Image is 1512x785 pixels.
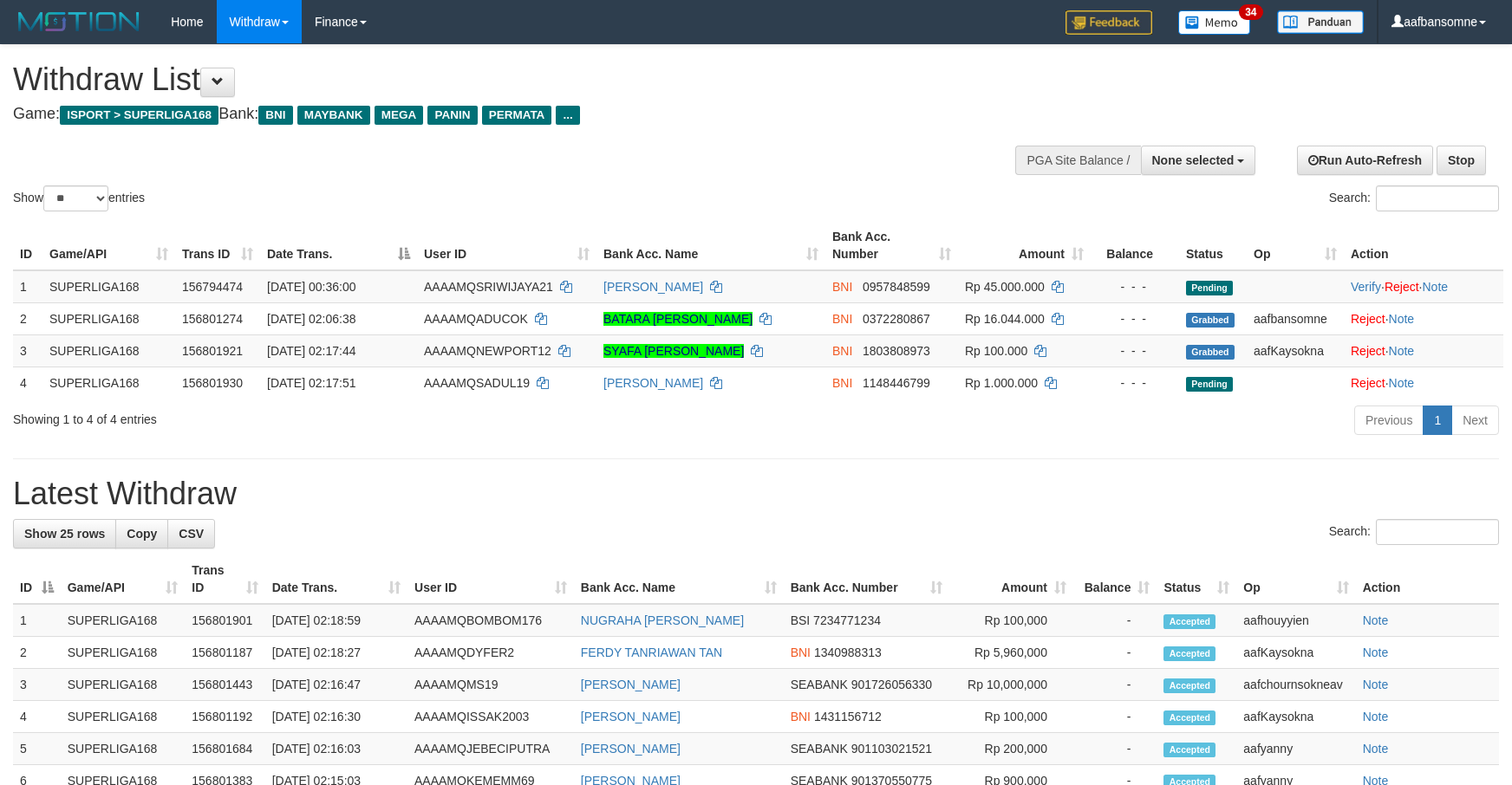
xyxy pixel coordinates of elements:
td: [DATE] 02:16:30 [265,701,407,733]
td: 4 [13,367,42,399]
span: BNI [258,106,292,125]
th: Bank Acc. Name: activate to sort column ascending [596,221,825,270]
td: [DATE] 02:18:59 [265,604,407,637]
td: aafKaysokna [1236,637,1355,669]
span: SEABANK [791,742,848,756]
a: Note [1389,344,1415,358]
td: 1 [13,604,61,637]
span: Copy 7234771234 to clipboard [813,613,881,627]
h1: Withdraw List [13,62,991,97]
span: Accepted [1163,678,1215,693]
a: FERDY TANRIAWAN TAN [581,646,722,659]
span: Pending [1186,281,1233,295]
td: SUPERLIGA168 [61,637,186,669]
a: Note [1389,376,1415,390]
th: Date Trans.: activate to sort column descending [260,221,417,270]
span: 156801274 [182,312,243,326]
a: Note [1363,646,1389,659]
th: User ID: activate to sort column ascending [407,555,574,604]
td: aafhouyyien [1236,604,1355,637]
td: 1 [13,270,42,303]
a: Copy [115,519,168,548]
a: Show 25 rows [13,519,116,548]
a: Verify [1351,280,1381,294]
span: BNI [791,646,811,659]
span: BNI [832,280,852,294]
th: Amount: activate to sort column ascending [958,221,1091,270]
span: AAAAMQSRIWIJAYA21 [424,280,553,294]
td: aafKaysokna [1247,334,1344,367]
span: Copy 1803808973 to clipboard [863,344,930,358]
td: 156801443 [185,669,264,701]
td: - [1073,701,1157,733]
td: SUPERLIGA168 [61,604,186,637]
span: AAAAMQADUCOK [424,312,528,326]
td: aafchournsokneav [1236,669,1355,701]
span: Accepted [1163,710,1215,725]
td: 4 [13,701,61,733]
button: None selected [1141,146,1256,175]
span: 156801930 [182,376,243,390]
td: · [1344,302,1503,334]
span: Copy 1340988313 to clipboard [814,646,882,659]
td: AAAAMQBOMBOM176 [407,604,574,637]
th: Trans ID: activate to sort column ascending [175,221,260,270]
input: Search: [1376,185,1499,211]
th: Amount: activate to sort column ascending [949,555,1073,604]
th: Bank Acc. Number: activate to sort column ascending [825,221,958,270]
td: Rp 200,000 [949,733,1073,765]
span: [DATE] 02:17:51 [267,376,355,390]
a: 1 [1423,405,1452,435]
td: 2 [13,302,42,334]
td: aafKaysokna [1236,701,1355,733]
span: BNI [791,710,811,723]
input: Search: [1376,519,1499,545]
span: 156794474 [182,280,243,294]
span: Copy [127,527,157,541]
th: Status [1179,221,1247,270]
td: 5 [13,733,61,765]
span: BNI [832,344,852,358]
th: Balance: activate to sort column ascending [1073,555,1157,604]
td: 2 [13,637,61,669]
a: Note [1389,312,1415,326]
a: Reject [1351,376,1385,390]
span: CSV [179,527,204,541]
th: Status: activate to sort column ascending [1157,555,1236,604]
td: Rp 100,000 [949,604,1073,637]
td: - [1073,637,1157,669]
th: Game/API: activate to sort column ascending [42,221,175,270]
span: Copy 0372280867 to clipboard [863,312,930,326]
a: Stop [1437,146,1486,175]
td: AAAAMQDYFER2 [407,637,574,669]
a: BATARA [PERSON_NAME] [603,312,753,326]
a: Next [1451,405,1499,435]
div: - - - [1098,278,1172,295]
img: Feedback.jpg [1066,10,1152,35]
a: NUGRAHA [PERSON_NAME] [581,613,744,627]
span: PANIN [427,106,477,125]
img: MOTION_logo.png [13,9,145,35]
label: Search: [1329,519,1499,545]
td: AAAAMQISSAK2003 [407,701,574,733]
span: ISPORT > SUPERLIGA168 [60,106,218,125]
th: Op: activate to sort column ascending [1236,555,1355,604]
img: Button%20Memo.svg [1178,10,1251,35]
td: SUPERLIGA168 [42,270,175,303]
span: SEABANK [791,678,848,691]
span: PERMATA [482,106,552,125]
span: Copy 1148446799 to clipboard [863,376,930,390]
td: [DATE] 02:16:03 [265,733,407,765]
div: - - - [1098,342,1172,360]
td: SUPERLIGA168 [61,669,186,701]
span: [DATE] 02:17:44 [267,344,355,358]
label: Show entries [13,185,145,211]
div: PGA Site Balance / [1015,146,1140,175]
a: [PERSON_NAME] [581,678,681,691]
td: Rp 5,960,000 [949,637,1073,669]
span: Copy 901103021521 to clipboard [851,742,932,756]
td: · [1344,334,1503,367]
th: Bank Acc. Number: activate to sort column ascending [784,555,950,604]
th: Bank Acc. Name: activate to sort column ascending [574,555,784,604]
td: Rp 100,000 [949,701,1073,733]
